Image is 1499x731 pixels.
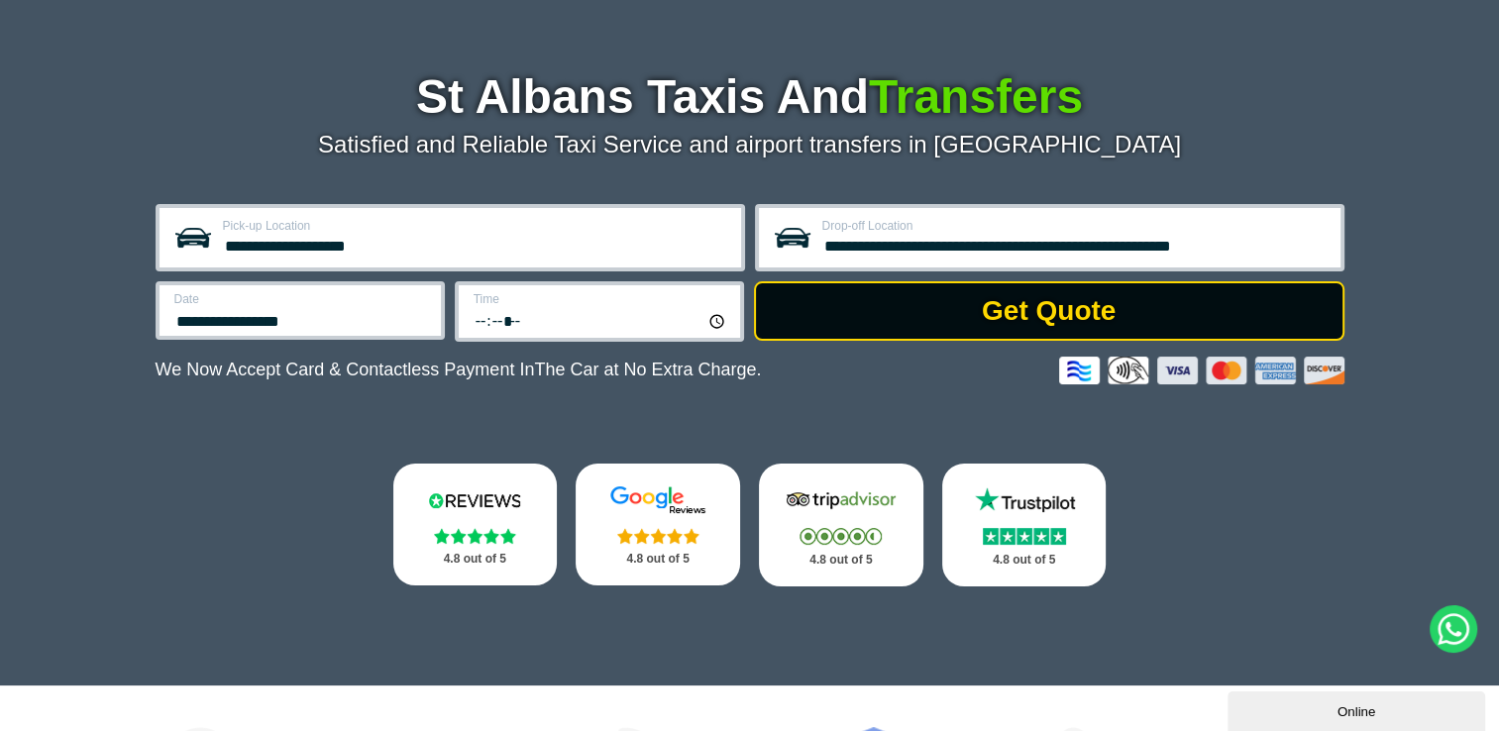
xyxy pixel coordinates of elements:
a: Tripadvisor Stars 4.8 out of 5 [759,464,923,586]
p: 4.8 out of 5 [964,548,1085,573]
img: Google [598,485,717,515]
iframe: chat widget [1228,687,1489,731]
label: Pick-up Location [223,220,729,232]
img: Stars [617,528,699,544]
button: Get Quote [754,281,1344,341]
label: Drop-off Location [822,220,1329,232]
p: 4.8 out of 5 [781,548,902,573]
p: Satisfied and Reliable Taxi Service and airport transfers in [GEOGRAPHIC_DATA] [156,131,1344,158]
p: 4.8 out of 5 [415,547,536,572]
p: We Now Accept Card & Contactless Payment In [156,360,762,380]
img: Trustpilot [965,485,1084,515]
img: Stars [983,528,1066,545]
span: Transfers [869,70,1083,123]
a: Google Stars 4.8 out of 5 [576,464,740,585]
label: Time [474,293,728,305]
img: Credit And Debit Cards [1059,357,1344,384]
label: Date [174,293,429,305]
img: Reviews.io [415,485,534,515]
img: Tripadvisor [782,485,901,515]
span: The Car at No Extra Charge. [534,360,761,379]
a: Trustpilot Stars 4.8 out of 5 [942,464,1107,586]
a: Reviews.io Stars 4.8 out of 5 [393,464,558,585]
h1: St Albans Taxis And [156,73,1344,121]
img: Stars [800,528,882,545]
p: 4.8 out of 5 [597,547,718,572]
img: Stars [434,528,516,544]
